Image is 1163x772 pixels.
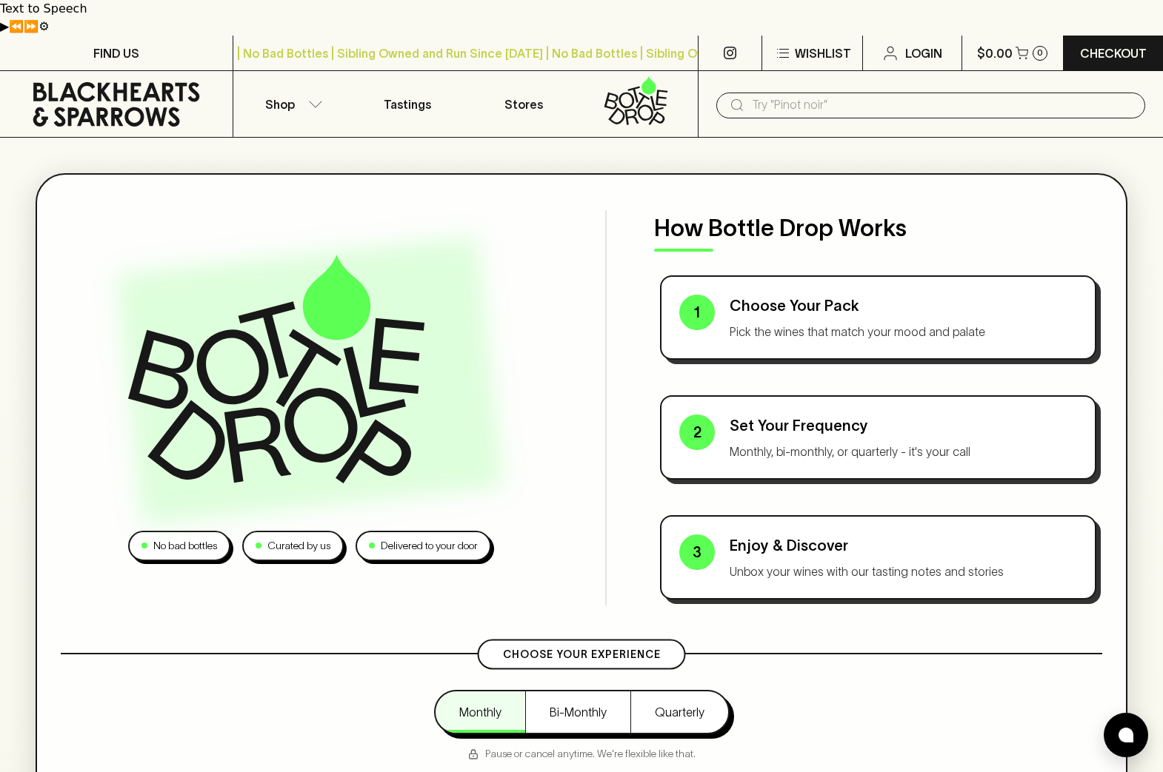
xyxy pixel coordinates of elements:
[436,691,525,733] button: Monthly
[1080,44,1147,62] p: Checkout
[962,36,1062,70] button: $0.000
[730,295,1077,317] p: Choose Your Pack
[679,414,715,450] div: 2
[730,414,1077,437] p: Set Your Frequency
[730,563,1077,580] p: Unbox your wines with our tasting notes and stories
[384,95,431,113] p: Tastings
[762,36,862,70] button: Wishlist
[1119,728,1133,742] img: bubble-icon
[730,323,1077,340] p: Pick the wines that match your mood and palate
[730,443,1077,460] p: Monthly, bi-monthly, or quarterly - it's your call
[350,71,466,137] a: Tastings
[24,18,39,36] button: Forward
[265,95,295,113] p: Shop
[525,691,630,733] button: Bi-Monthly
[233,71,350,137] button: Shop
[654,210,1102,246] p: How Bottle Drop Works
[504,95,543,113] p: Stores
[1064,36,1163,70] a: Checkout
[863,36,962,70] a: Login
[679,295,715,330] div: 1
[467,746,696,762] p: Pause or cancel anytime. We're flexible like that.
[9,18,24,36] button: Previous
[153,538,217,554] p: No bad bottles
[128,255,424,483] img: Bottle Drop
[39,18,49,36] button: Settings
[93,44,139,62] p: FIND US
[977,44,1013,62] p: $0.00
[503,647,661,662] p: Choose Your Experience
[730,534,1077,557] p: Enjoy & Discover
[752,93,1133,117] input: Try "Pinot noir"
[381,538,478,554] p: Delivered to your door
[679,534,715,570] div: 3
[795,44,851,62] p: Wishlist
[267,538,330,554] p: Curated by us
[1037,49,1043,57] p: 0
[466,71,582,137] a: Stores
[905,44,942,62] p: Login
[630,691,728,733] button: Quarterly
